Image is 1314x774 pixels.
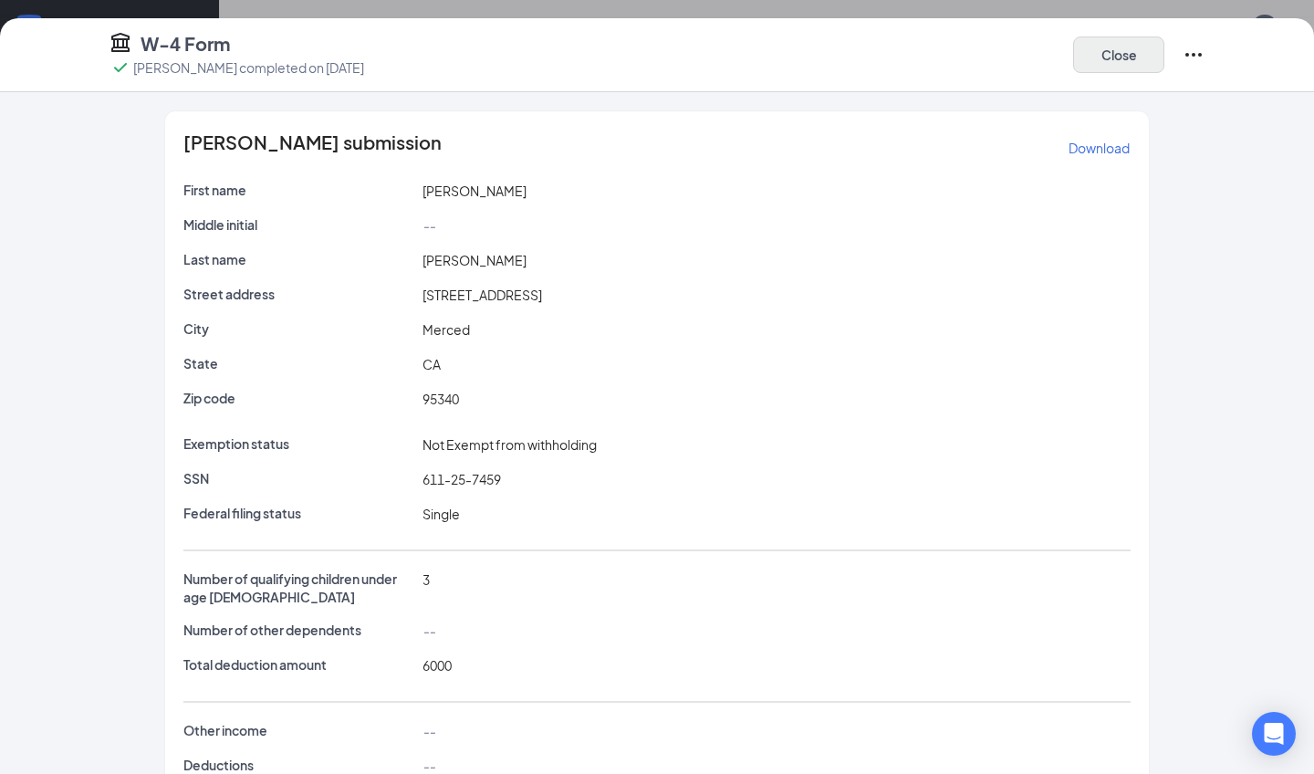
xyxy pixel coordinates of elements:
[183,504,415,522] p: Federal filing status
[1069,139,1130,157] p: Download
[183,389,415,407] p: Zip code
[422,183,527,199] span: [PERSON_NAME]
[422,356,441,372] span: CA
[422,723,435,739] span: --
[109,31,131,53] svg: TaxGovernmentIcon
[183,721,415,739] p: Other income
[422,252,527,268] span: [PERSON_NAME]
[183,250,415,268] p: Last name
[1252,712,1296,756] div: Open Intercom Messenger
[183,570,415,606] p: Number of qualifying children under age [DEMOGRAPHIC_DATA]
[422,391,459,407] span: 95340
[183,469,415,487] p: SSN
[183,215,415,234] p: Middle initial
[183,319,415,338] p: City
[141,31,230,57] h4: W-4 Form
[1068,133,1131,162] button: Download
[1183,44,1204,66] svg: Ellipses
[133,58,364,77] p: [PERSON_NAME] completed on [DATE]
[422,287,542,303] span: [STREET_ADDRESS]
[183,621,415,639] p: Number of other dependents
[422,217,435,234] span: --
[422,471,501,487] span: 611-25-7459
[183,133,442,162] span: [PERSON_NAME] submission
[422,622,435,639] span: --
[183,354,415,372] p: State
[422,758,435,774] span: --
[422,436,597,453] span: Not Exempt from withholding
[183,756,415,774] p: Deductions
[183,655,415,674] p: Total deduction amount
[422,657,452,674] span: 6000
[1073,37,1164,73] button: Close
[422,571,430,588] span: 3
[109,57,131,78] svg: Checkmark
[183,434,415,453] p: Exemption status
[183,181,415,199] p: First name
[422,506,460,522] span: Single
[183,285,415,303] p: Street address
[422,321,470,338] span: Merced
